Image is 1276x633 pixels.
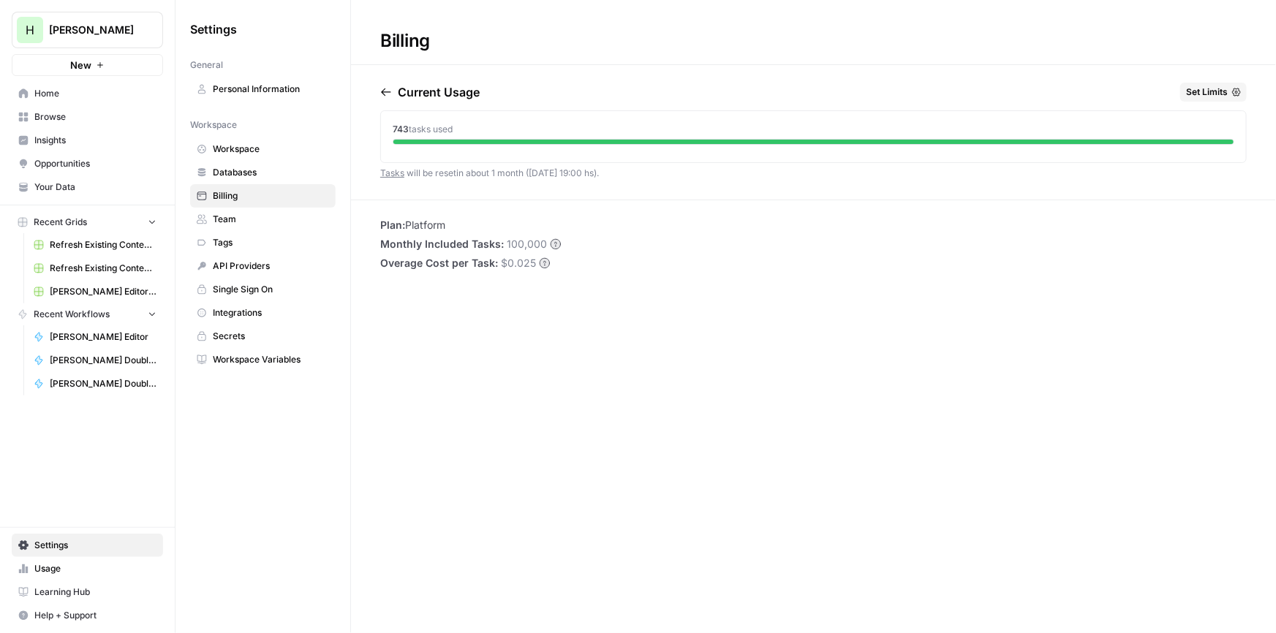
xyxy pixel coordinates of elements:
[12,534,163,557] a: Settings
[34,585,156,599] span: Learning Hub
[34,609,156,622] span: Help + Support
[12,152,163,175] a: Opportunities
[190,231,336,254] a: Tags
[27,257,163,280] a: Refresh Existing Content (1)
[213,259,329,273] span: API Providers
[34,157,156,170] span: Opportunities
[213,353,329,366] span: Workspace Variables
[34,539,156,552] span: Settings
[213,143,329,156] span: Workspace
[190,161,336,184] a: Databases
[34,216,87,229] span: Recent Grids
[27,280,163,303] a: [PERSON_NAME] Editor Grid
[50,330,156,344] span: [PERSON_NAME] Editor
[190,278,336,301] a: Single Sign On
[12,82,163,105] a: Home
[12,604,163,627] button: Help + Support
[1186,86,1228,99] span: Set Limits
[190,208,336,231] a: Team
[190,184,336,208] a: Billing
[190,301,336,325] a: Integrations
[213,189,329,202] span: Billing
[34,110,156,124] span: Browse
[26,21,34,39] span: H
[380,256,498,270] span: Overage Cost per Task:
[380,167,599,178] span: will be reset in about 1 month ([DATE] 19:00 hs) .
[34,562,156,575] span: Usage
[27,349,163,372] a: [PERSON_NAME] Double Check Cases
[190,77,336,101] a: Personal Information
[27,372,163,395] a: [PERSON_NAME] Double Check Neversweat
[213,283,329,296] span: Single Sign On
[213,213,329,226] span: Team
[351,29,459,53] div: Billing
[190,58,223,72] span: General
[12,303,163,325] button: Recent Workflows
[213,306,329,319] span: Integrations
[398,83,480,101] p: Current Usage
[50,238,156,251] span: Refresh Existing Content [DATE] Deleted AEO, doesn't work now
[12,580,163,604] a: Learning Hub
[380,218,562,232] li: Platform
[34,181,156,194] span: Your Data
[190,348,336,371] a: Workspace Variables
[190,254,336,278] a: API Providers
[213,330,329,343] span: Secrets
[501,256,536,270] span: $0.025
[12,129,163,152] a: Insights
[409,124,453,134] span: tasks used
[190,118,237,132] span: Workspace
[27,233,163,257] a: Refresh Existing Content [DATE] Deleted AEO, doesn't work now
[12,211,163,233] button: Recent Grids
[12,105,163,129] a: Browse
[27,325,163,349] a: [PERSON_NAME] Editor
[393,124,409,134] span: 743
[49,23,137,37] span: [PERSON_NAME]
[12,54,163,76] button: New
[34,87,156,100] span: Home
[50,262,156,275] span: Refresh Existing Content (1)
[190,137,336,161] a: Workspace
[12,12,163,48] button: Workspace: Hasbrook
[12,175,163,199] a: Your Data
[380,237,504,251] span: Monthly Included Tasks:
[12,557,163,580] a: Usage
[213,236,329,249] span: Tags
[380,167,404,178] a: Tasks
[190,20,237,38] span: Settings
[50,377,156,390] span: [PERSON_NAME] Double Check Neversweat
[50,285,156,298] span: [PERSON_NAME] Editor Grid
[34,308,110,321] span: Recent Workflows
[70,58,91,72] span: New
[507,237,547,251] span: 100,000
[50,354,156,367] span: [PERSON_NAME] Double Check Cases
[213,83,329,96] span: Personal Information
[34,134,156,147] span: Insights
[1180,83,1247,102] button: Set Limits
[213,166,329,179] span: Databases
[190,325,336,348] a: Secrets
[380,219,405,231] span: Plan:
